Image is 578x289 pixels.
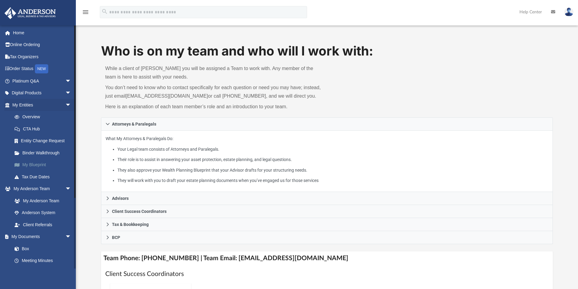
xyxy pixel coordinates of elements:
a: Home [4,27,80,39]
span: arrow_drop_down [65,99,77,111]
a: My Entitiesarrow_drop_down [4,99,80,111]
img: User Pic [564,8,573,16]
p: You don’t need to know who to contact specifically for each question or need you may have; instea... [105,83,323,100]
a: Online Ordering [4,39,80,51]
h4: Team Phone: [PHONE_NUMBER] | Team Email: [EMAIL_ADDRESS][DOMAIN_NAME] [101,251,553,265]
a: Binder Walkthrough [8,147,80,159]
span: arrow_drop_down [65,87,77,99]
a: Digital Productsarrow_drop_down [4,87,80,99]
a: CTA Hub [8,123,80,135]
li: They will work with you to draft your estate planning documents when you’ve engaged us for those ... [117,177,548,184]
i: search [101,8,108,15]
a: Box [8,243,74,255]
i: menu [82,8,89,16]
a: Advisors [101,192,553,205]
a: My Anderson Team [8,195,74,207]
h1: Who is on my team and who will I work with: [101,42,553,60]
li: Their role is to assist in answering your asset protection, estate planning, and legal questions. [117,156,548,163]
a: Tax & Bookkeeping [101,218,553,231]
span: Attorneys & Paralegals [112,122,156,126]
a: [EMAIL_ADDRESS][DOMAIN_NAME] [126,93,208,99]
span: arrow_drop_down [65,183,77,195]
a: My Blueprint [8,159,80,171]
a: menu [82,12,89,16]
h1: Client Success Coordinators [105,270,549,278]
a: BCP [101,231,553,244]
img: Anderson Advisors Platinum Portal [3,7,58,19]
a: Client Success Coordinators [101,205,553,218]
li: They also approve your Wealth Planning Blueprint that your Advisor drafts for your structuring ne... [117,166,548,174]
a: Tax Organizers [4,51,80,63]
span: arrow_drop_down [65,231,77,243]
div: Attorneys & Paralegals [101,131,553,192]
a: Tax Due Dates [8,171,80,183]
span: BCP [112,235,120,240]
a: Platinum Q&Aarrow_drop_down [4,75,80,87]
p: What My Attorneys & Paralegals Do: [106,135,549,184]
a: Client Referrals [8,219,77,231]
li: Your Legal team consists of Attorneys and Paralegals. [117,146,548,153]
span: Tax & Bookkeeping [112,222,149,227]
a: Overview [8,111,80,123]
span: Advisors [112,196,129,200]
a: Entity Change Request [8,135,80,147]
p: While a client of [PERSON_NAME] you will be assigned a Team to work with. Any member of the team ... [105,64,323,81]
a: Forms Library [8,267,74,279]
a: Attorneys & Paralegals [101,117,553,131]
div: NEW [35,64,48,73]
span: arrow_drop_down [65,75,77,87]
a: Meeting Minutes [8,255,77,267]
a: My Documentsarrow_drop_down [4,231,77,243]
a: Anderson System [8,207,77,219]
a: Order StatusNEW [4,63,80,75]
span: Client Success Coordinators [112,209,167,213]
a: My Anderson Teamarrow_drop_down [4,183,77,195]
p: Here is an explanation of each team member’s role and an introduction to your team. [105,102,323,111]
